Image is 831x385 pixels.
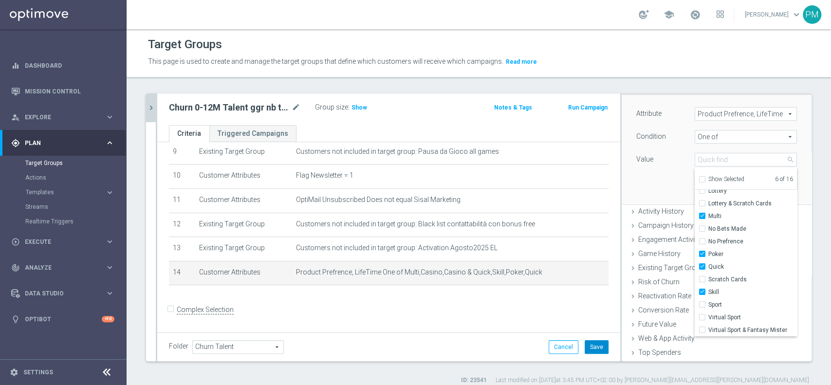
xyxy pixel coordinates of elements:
a: Dashboard [25,53,114,78]
span: Show [351,104,367,111]
a: Streams [25,203,101,211]
div: Realtime Triggers [25,214,126,229]
span: Future Value [638,320,676,328]
label: Last modified on [DATE] at 3:45 PM UTC+02:00 by [PERSON_NAME][EMAIL_ADDRESS][PERSON_NAME][DOMAIN_... [496,376,809,385]
td: Existing Target Group [195,140,292,165]
button: lightbulb Optibot +10 [11,315,115,323]
span: Analyze [25,265,105,271]
td: 14 [169,261,195,285]
button: Data Studio keyboard_arrow_right [11,290,115,297]
label: Folder [169,342,188,350]
span: Customers not included in target group: Activation Agosto2025 EL [296,244,498,252]
a: [PERSON_NAME]keyboard_arrow_down [744,7,803,22]
button: Templates keyboard_arrow_right [25,188,115,196]
td: 13 [169,237,195,261]
div: Templates [26,189,105,195]
div: gps_fixed Plan keyboard_arrow_right [11,139,115,147]
td: Customer Attributes [195,261,292,285]
i: keyboard_arrow_right [105,289,114,298]
button: play_circle_outline Execute keyboard_arrow_right [11,238,115,246]
span: Virtual Sport [708,313,797,321]
input: Quick find [695,153,797,166]
a: Criteria [169,125,209,142]
span: Multi [708,212,797,220]
label: ID: 23541 [461,376,487,385]
i: mode_edit [292,102,300,113]
i: keyboard_arrow_right [105,188,114,197]
span: keyboard_arrow_down [791,9,802,20]
div: Data Studio [11,289,105,298]
span: Customers not included in target group: Pausa da Gioco all games [296,147,499,156]
a: Target Groups [25,159,101,167]
td: 11 [169,188,195,213]
td: Existing Target Group [195,213,292,237]
span: Skill [708,288,797,296]
span: Top Spenders [638,348,681,356]
a: Realtime Triggers [25,218,101,225]
span: Reactivation Rate [638,292,691,300]
span: Scratch Cards [708,275,797,283]
span: Game History [638,250,681,257]
span: No Bets Made [708,225,797,233]
i: track_changes [11,263,20,272]
a: Actions [25,174,101,182]
span: Data Studio [25,291,105,296]
lable: Condition [636,132,666,140]
span: Templates [26,189,95,195]
i: keyboard_arrow_right [105,112,114,122]
i: keyboard_arrow_right [105,138,114,147]
a: Triggered Campaigns [209,125,296,142]
button: equalizer Dashboard [11,62,115,70]
span: search [787,156,794,164]
i: lightbulb [11,315,20,324]
h2: Churn 0-12M Talent ggr nb tra 0 e 100 lftime 1st Casino [169,102,290,113]
label: Complex Selection [177,305,234,314]
div: +10 [102,316,114,322]
span: 6 of 16 [744,176,793,184]
span: Flag Newsletter = 1 [296,171,353,180]
span: Virtual Sport & Fantasy Mister [708,326,797,334]
lable: Attribute [636,110,662,117]
span: Activity History [638,207,684,215]
i: keyboard_arrow_right [105,237,114,246]
div: Execute [11,238,105,246]
div: Target Groups [25,156,126,170]
button: Run Campaign [567,102,609,113]
td: 12 [169,213,195,237]
span: Lottery [708,187,797,195]
span: Poker [708,250,797,258]
i: chevron_right [147,103,156,112]
button: Read more [505,56,538,67]
button: track_changes Analyze keyboard_arrow_right [11,264,115,272]
span: Execute [25,239,105,245]
div: person_search Explore keyboard_arrow_right [11,113,115,121]
span: Sport [708,301,797,309]
span: Customers not included in target group: Black list contattabilità con bonus free [296,220,535,228]
a: Mission Control [25,78,114,104]
i: gps_fixed [11,139,20,147]
i: equalizer [11,61,20,70]
span: Product Prefrence, LifeTime One of Multi,Casino,Casino & Quick,Skill,Poker,Quick [296,268,542,276]
button: Mission Control [11,88,115,95]
td: Customer Attributes [195,165,292,189]
span: Conversion Rate [638,306,689,314]
span: Plan [25,140,105,146]
button: Save [585,340,609,354]
span: This page is used to create and manage the target groups that define which customers will receive... [148,57,503,65]
label: : [348,103,350,111]
span: school [664,9,674,20]
div: Dashboard [11,53,114,78]
div: Plan [11,139,105,147]
label: Group size [315,103,348,111]
td: Customer Attributes [195,188,292,213]
div: Explore [11,113,105,122]
span: Show Selected [708,176,744,183]
span: Campaign History [638,221,694,229]
span: Web & App Activity [638,334,695,342]
i: play_circle_outline [11,238,20,246]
